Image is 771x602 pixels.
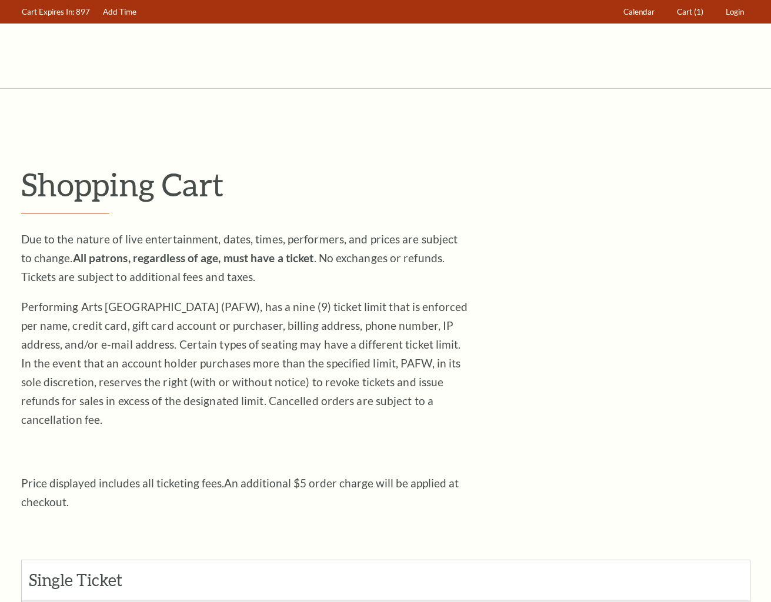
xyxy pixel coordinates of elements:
a: Login [720,1,749,24]
span: Cart [677,7,692,16]
h2: Single Ticket [29,570,158,590]
span: Calendar [623,7,655,16]
p: Price displayed includes all ticketing fees. [21,474,468,511]
strong: All patrons, regardless of age, must have a ticket [73,251,314,265]
span: (1) [694,7,703,16]
span: Cart Expires In: [22,7,74,16]
p: Performing Arts [GEOGRAPHIC_DATA] (PAFW), has a nine (9) ticket limit that is enforced per name, ... [21,297,468,429]
span: 897 [76,7,90,16]
span: An additional $5 order charge will be applied at checkout. [21,476,459,509]
span: Login [726,7,744,16]
a: Add Time [97,1,142,24]
span: Due to the nature of live entertainment, dates, times, performers, and prices are subject to chan... [21,232,458,283]
a: Cart (1) [671,1,709,24]
p: Shopping Cart [21,165,750,203]
a: Calendar [618,1,660,24]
